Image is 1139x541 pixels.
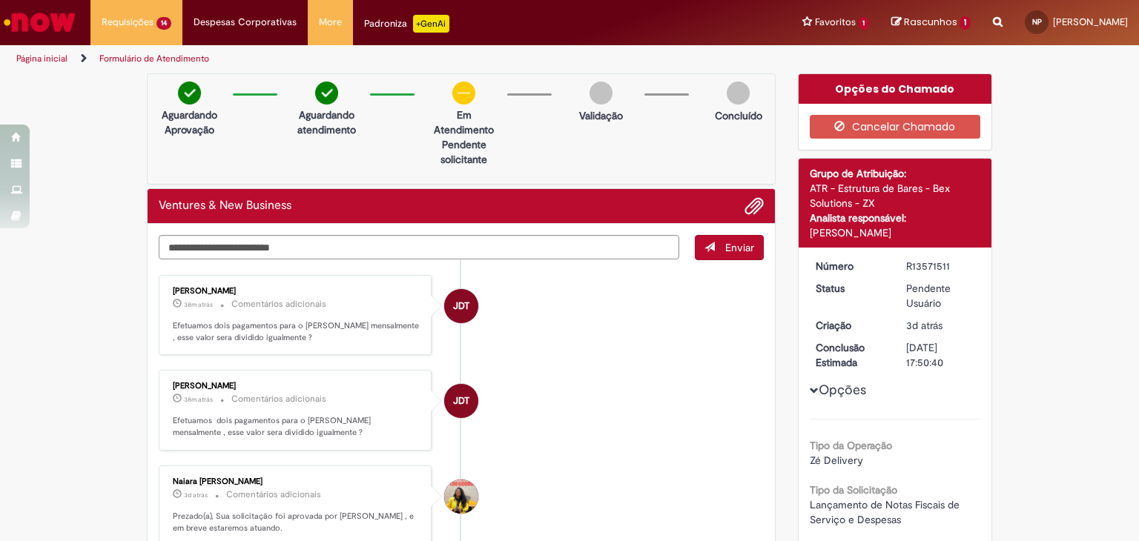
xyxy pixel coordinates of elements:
[810,483,897,497] b: Tipo da Solicitação
[805,281,896,296] dt: Status
[815,15,856,30] span: Favoritos
[231,393,326,405] small: Comentários adicionais
[745,196,764,216] button: Adicionar anexos
[226,488,321,501] small: Comentários adicionais
[859,17,870,30] span: 1
[906,319,942,332] span: 3d atrás
[805,340,896,370] dt: Conclusão Estimada
[11,45,748,73] ul: Trilhas de página
[715,108,762,123] p: Concluído
[810,225,981,240] div: [PERSON_NAME]
[590,82,613,104] img: img-circle-grey.png
[960,16,971,30] span: 1
[810,498,963,526] span: Lançamento de Notas Fiscais de Serviço e Despesas
[579,108,623,123] p: Validação
[159,199,291,213] h2: Ventures & New Business Histórico de tíquete
[1053,16,1128,28] span: [PERSON_NAME]
[291,107,363,137] p: Aguardando atendimento
[805,259,896,273] dt: Número
[413,15,449,33] p: +GenAi
[906,318,975,333] div: 26/09/2025 16:16:46
[452,82,475,104] img: circle-minus.png
[906,340,975,370] div: [DATE] 17:50:40
[173,511,420,534] p: Prezado(a), Sua solicitação foi aprovada por [PERSON_NAME] , e em breve estaremos atuando.
[173,382,420,391] div: [PERSON_NAME]
[695,235,764,260] button: Enviar
[906,259,975,273] div: R13571511
[810,181,981,210] div: ATR - Estrutura de Bares - Bex Solutions - ZX
[184,491,208,499] time: 26/09/2025 16:50:40
[725,241,754,254] span: Enviar
[184,395,213,404] time: 29/09/2025 09:39:58
[153,107,225,137] p: Aguardando Aprovação
[453,383,469,419] span: JDT
[810,439,892,452] b: Tipo da Operação
[184,491,208,499] span: 3d atrás
[178,82,201,104] img: check-circle-green.png
[156,17,171,30] span: 14
[184,300,213,309] time: 29/09/2025 09:40:10
[102,15,153,30] span: Requisições
[453,288,469,324] span: JDT
[1032,17,1042,27] span: NP
[727,82,750,104] img: img-circle-grey.png
[810,115,981,139] button: Cancelar Chamado
[428,107,500,137] p: Em Atendimento
[810,210,981,225] div: Analista responsável:
[99,53,209,64] a: Formulário de Atendimento
[16,53,67,64] a: Página inicial
[904,15,957,29] span: Rascunhos
[173,320,420,343] p: Efetuamos dois pagamentos para o [PERSON_NAME] mensalmente , esse valor sera dividido igualmente ?
[173,415,420,438] p: Efetuamos dois pagamentos para o [PERSON_NAME] mensalmente , esse valor sera dividido igualmente ?
[319,15,342,30] span: More
[906,319,942,332] time: 26/09/2025 16:16:46
[444,289,478,323] div: Jessica Dayane Teixeira Barbosa
[810,454,863,467] span: Zé Delivery
[194,15,297,30] span: Despesas Corporativas
[444,479,478,514] div: Naiara Domingues Rodrigues Santos
[184,395,213,404] span: 38m atrás
[173,477,420,486] div: Naiara [PERSON_NAME]
[799,74,992,104] div: Opções do Chamado
[810,166,981,181] div: Grupo de Atribuição:
[805,318,896,333] dt: Criação
[173,287,420,296] div: [PERSON_NAME]
[906,281,975,311] div: Pendente Usuário
[428,137,500,167] p: Pendente solicitante
[1,7,78,37] img: ServiceNow
[315,82,338,104] img: check-circle-green.png
[444,384,478,418] div: Jessica Dayane Teixeira Barbosa
[231,298,326,311] small: Comentários adicionais
[364,15,449,33] div: Padroniza
[184,300,213,309] span: 38m atrás
[891,16,971,30] a: Rascunhos
[159,235,679,260] textarea: Digite sua mensagem aqui...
